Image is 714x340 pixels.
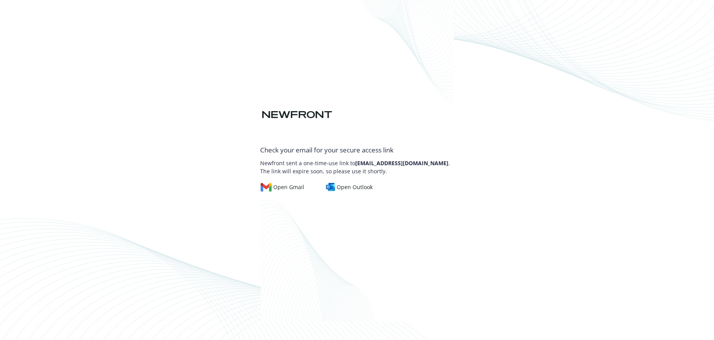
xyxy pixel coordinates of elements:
[326,183,373,191] div: Open Outlook
[326,183,379,191] a: Open Outlook
[261,108,334,122] img: Newfront logo
[261,155,454,175] p: Newfront sent a one-time-use link to . The link will expire soon, so please use it shortly.
[261,183,272,191] img: gmail-logo.svg
[326,183,335,191] img: outlook-logo.svg
[261,183,305,191] div: Open Gmail
[261,145,454,155] div: Check your email for your secure access link
[356,159,449,167] b: [EMAIL_ADDRESS][DOMAIN_NAME]
[261,183,311,191] a: Open Gmail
